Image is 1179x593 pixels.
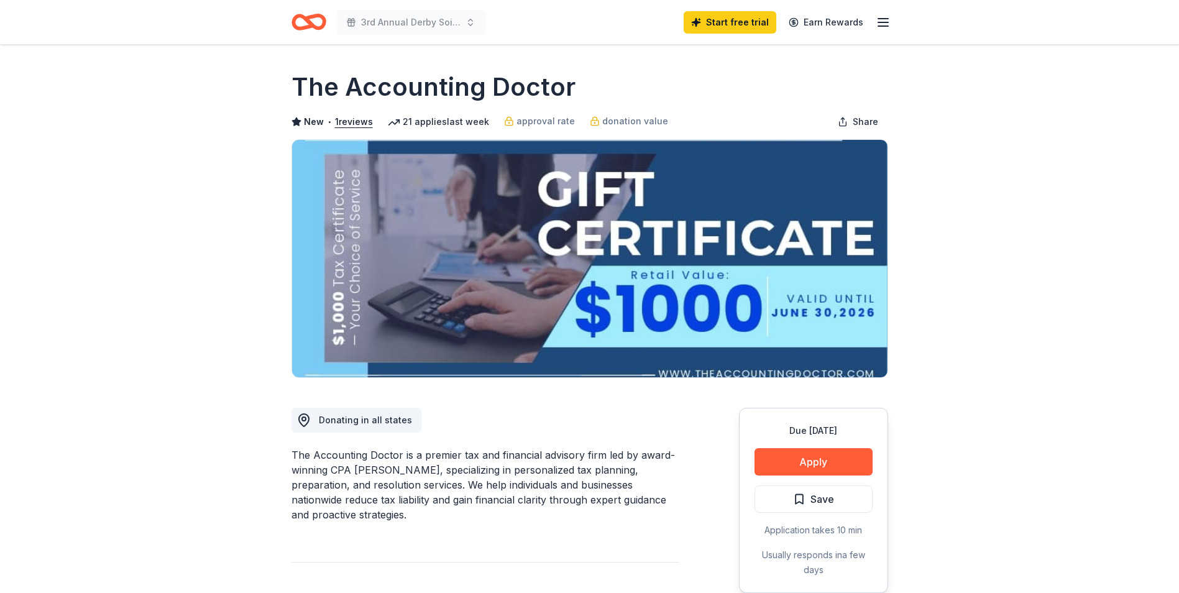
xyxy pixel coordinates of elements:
[504,114,575,129] a: approval rate
[590,114,668,129] a: donation value
[335,114,373,129] button: 1reviews
[292,140,888,377] img: Image for The Accounting Doctor
[602,114,668,129] span: donation value
[304,114,324,129] span: New
[684,11,776,34] a: Start free trial
[319,415,412,425] span: Donating in all states
[828,109,888,134] button: Share
[291,448,679,522] div: The Accounting Doctor is a premier tax and financial advisory firm led by award-winning CPA [PERS...
[755,548,873,577] div: Usually responds in a few days
[336,10,485,35] button: 3rd Annual Derby Soiree
[516,114,575,129] span: approval rate
[361,15,461,30] span: 3rd Annual Derby Soiree
[755,523,873,538] div: Application takes 10 min
[755,485,873,513] button: Save
[755,448,873,476] button: Apply
[291,70,576,104] h1: The Accounting Doctor
[291,7,326,37] a: Home
[388,114,489,129] div: 21 applies last week
[781,11,871,34] a: Earn Rewards
[853,114,878,129] span: Share
[755,423,873,438] div: Due [DATE]
[810,491,834,507] span: Save
[327,117,331,127] span: •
